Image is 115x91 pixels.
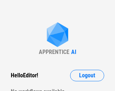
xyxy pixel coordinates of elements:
[71,49,76,55] div: AI
[79,73,95,78] span: Logout
[11,70,38,81] div: Hello Editor !
[70,70,104,81] button: Logout
[39,49,69,55] div: APPRENTICE
[43,22,72,49] img: Apprentice AI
